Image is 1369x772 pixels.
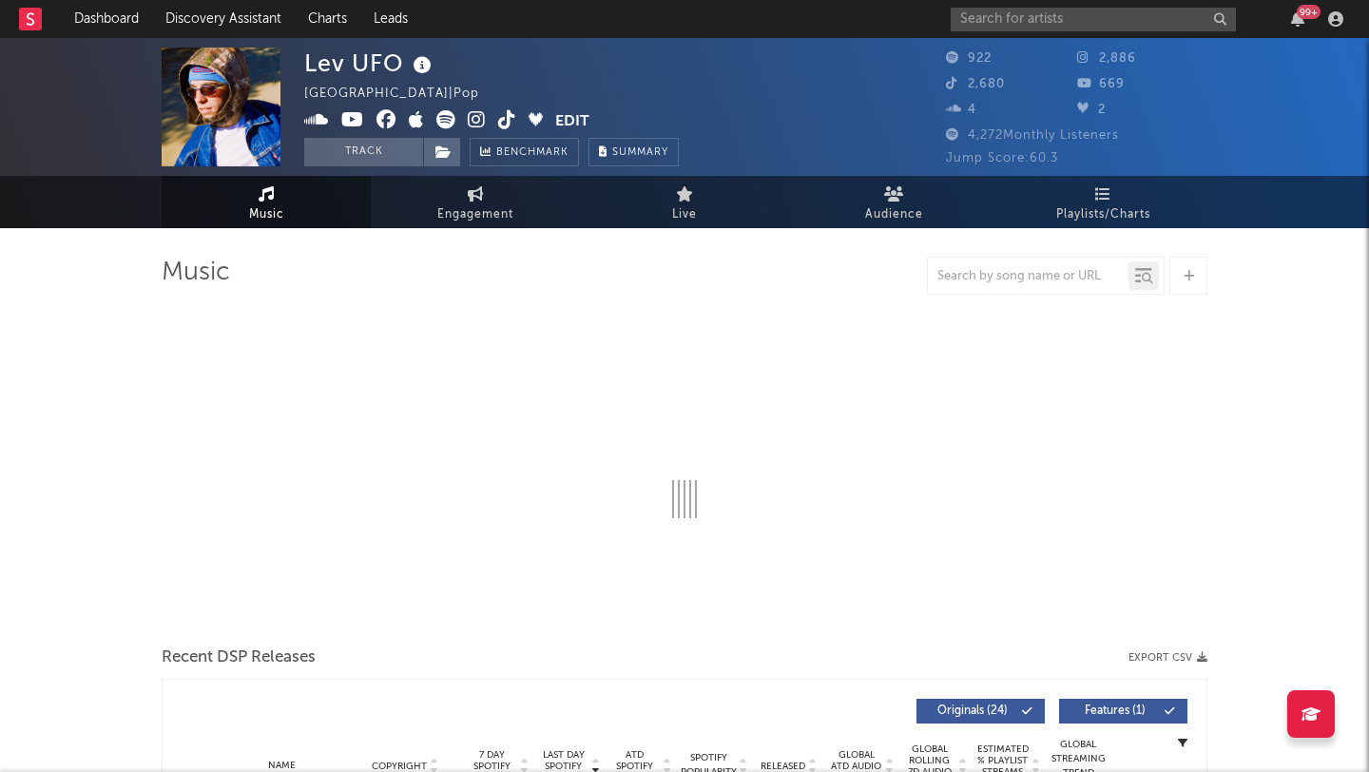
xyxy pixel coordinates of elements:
[998,176,1207,228] a: Playlists/Charts
[1056,203,1150,226] span: Playlists/Charts
[372,761,427,772] span: Copyright
[1128,652,1207,664] button: Export CSV
[555,110,589,134] button: Edit
[789,176,998,228] a: Audience
[946,129,1119,142] span: 4,272 Monthly Listeners
[946,52,992,65] span: 922
[946,152,1058,164] span: Jump Score: 60.3
[1071,705,1159,717] span: Features ( 1 )
[162,176,371,228] a: Music
[916,699,1045,724] button: Originals(24)
[249,203,284,226] span: Music
[304,48,436,79] div: Lev UFO
[865,203,923,226] span: Audience
[304,83,501,106] div: [GEOGRAPHIC_DATA] | Pop
[470,138,579,166] a: Benchmark
[672,203,697,226] span: Live
[761,761,805,772] span: Released
[929,705,1016,717] span: Originals ( 24 )
[496,142,569,164] span: Benchmark
[1297,5,1321,19] div: 99 +
[946,104,976,116] span: 4
[1077,104,1106,116] span: 2
[928,269,1128,284] input: Search by song name or URL
[437,203,513,226] span: Engagement
[1059,699,1187,724] button: Features(1)
[1077,52,1136,65] span: 2,886
[304,138,423,166] button: Track
[371,176,580,228] a: Engagement
[612,147,668,158] span: Summary
[1077,78,1125,90] span: 669
[1291,11,1304,27] button: 99+
[588,138,679,166] button: Summary
[580,176,789,228] a: Live
[162,647,316,669] span: Recent DSP Releases
[946,78,1005,90] span: 2,680
[951,8,1236,31] input: Search for artists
